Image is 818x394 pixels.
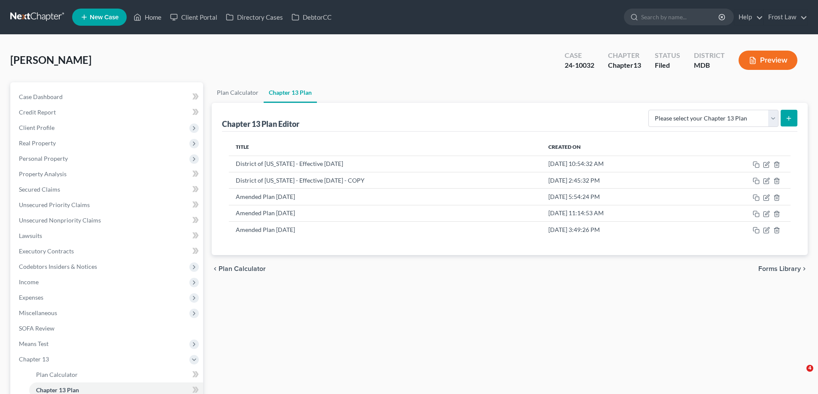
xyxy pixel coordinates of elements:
[19,325,55,332] span: SOFA Review
[19,340,49,347] span: Means Test
[19,139,56,147] span: Real Property
[229,189,541,205] td: Amended Plan [DATE]
[541,205,693,221] td: [DATE] 11:14:53 AM
[19,124,55,131] span: Client Profile
[36,386,79,394] span: Chapter 13 Plan
[229,205,541,221] td: Amended Plan [DATE]
[12,213,203,228] a: Unsecured Nonpriority Claims
[565,51,594,60] div: Case
[19,170,67,177] span: Property Analysis
[655,60,680,70] div: Filed
[541,156,693,172] td: [DATE] 10:54:32 AM
[264,82,317,103] a: Chapter 13 Plan
[694,51,725,60] div: District
[212,82,264,103] a: Plan Calculator
[12,197,203,213] a: Unsecured Priority Claims
[229,138,541,156] th: Title
[12,89,203,105] a: Case Dashboard
[19,294,43,301] span: Expenses
[129,9,166,25] a: Home
[541,189,693,205] td: [DATE] 5:54:24 PM
[212,265,266,272] button: chevron_left Plan Calculator
[222,9,287,25] a: Directory Cases
[19,217,101,224] span: Unsecured Nonpriority Claims
[12,228,203,244] a: Lawsuits
[789,365,809,385] iframe: Intercom live chat
[758,265,808,272] button: Forms Library chevron_right
[212,265,219,272] i: chevron_left
[806,365,813,372] span: 4
[801,265,808,272] i: chevron_right
[19,108,56,116] span: Credit Report
[229,156,541,172] td: District of [US_STATE] - Effective [DATE]
[12,166,203,182] a: Property Analysis
[222,119,299,129] div: Chapter 13 Plan Editor
[19,232,42,239] span: Lawsuits
[229,172,541,188] td: District of [US_STATE] - Effective [DATE] - COPY
[19,263,97,270] span: Codebtors Insiders & Notices
[19,247,74,255] span: Executory Contracts
[19,93,63,100] span: Case Dashboard
[608,60,641,70] div: Chapter
[36,371,78,378] span: Plan Calculator
[633,61,641,69] span: 13
[541,172,693,188] td: [DATE] 2:45:32 PM
[10,54,91,66] span: [PERSON_NAME]
[541,222,693,238] td: [DATE] 3:49:26 PM
[541,138,693,156] th: Created On
[565,60,594,70] div: 24-10032
[764,9,807,25] a: Frost Law
[19,309,57,316] span: Miscellaneous
[641,9,720,25] input: Search by name...
[90,14,119,21] span: New Case
[694,60,725,70] div: MDB
[19,278,39,286] span: Income
[12,244,203,259] a: Executory Contracts
[219,265,266,272] span: Plan Calculator
[758,265,801,272] span: Forms Library
[166,9,222,25] a: Client Portal
[12,321,203,336] a: SOFA Review
[229,222,541,238] td: Amended Plan [DATE]
[19,186,60,193] span: Secured Claims
[287,9,336,25] a: DebtorCC
[608,51,641,60] div: Chapter
[29,367,203,382] a: Plan Calculator
[19,355,49,363] span: Chapter 13
[19,201,90,208] span: Unsecured Priority Claims
[12,182,203,197] a: Secured Claims
[739,51,797,70] button: Preview
[12,105,203,120] a: Credit Report
[19,155,68,162] span: Personal Property
[655,51,680,60] div: Status
[734,9,763,25] a: Help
